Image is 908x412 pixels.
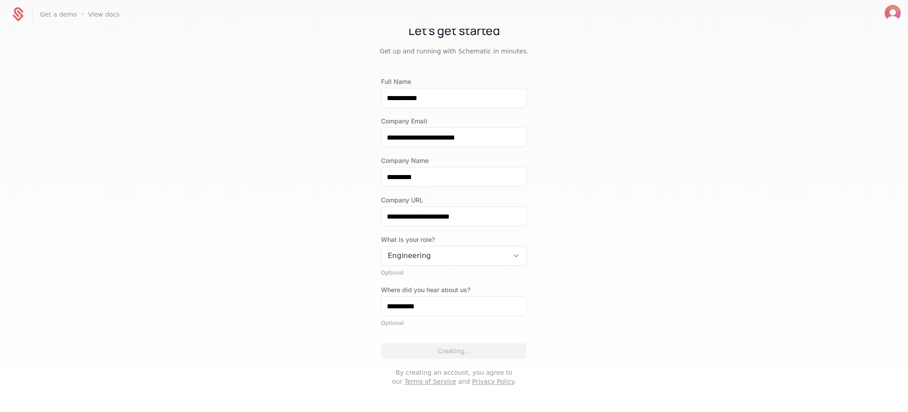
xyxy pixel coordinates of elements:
[381,285,527,294] label: Where did you hear about us?
[381,269,527,276] div: Optional
[381,235,527,244] span: What is your role?
[885,5,901,21] img: 's logo
[381,196,527,205] label: Company URL
[472,378,514,385] a: Privacy Policy
[381,368,527,386] p: By creating an account, you agree to our and .
[404,378,456,385] a: Terms of Service
[885,5,901,21] button: Open user button
[88,10,120,19] a: View docs
[381,320,527,327] div: Optional
[381,343,527,359] button: Creating...
[40,10,77,19] a: Get a demo
[381,156,527,165] label: Company Name
[81,9,84,20] span: ·
[381,77,527,86] label: Full Name
[381,117,527,126] label: Company Email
